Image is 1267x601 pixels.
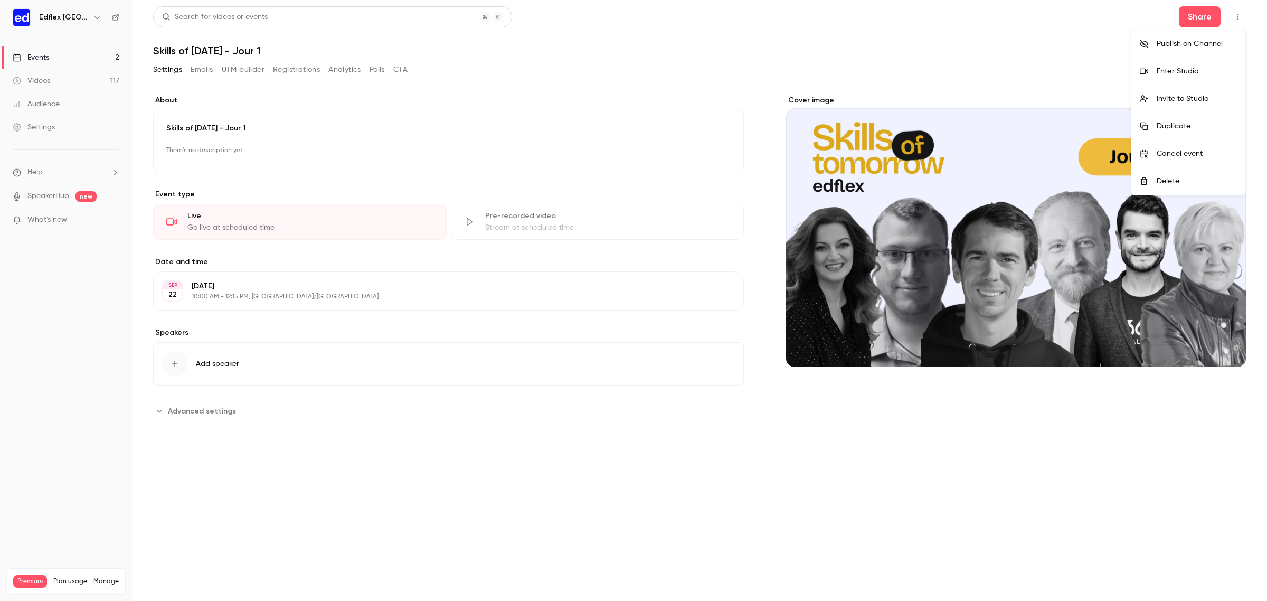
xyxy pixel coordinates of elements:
div: Invite to Studio [1157,93,1237,104]
div: Duplicate [1157,121,1237,132]
div: Enter Studio [1157,66,1237,77]
div: Delete [1157,176,1237,186]
div: Cancel event [1157,148,1237,159]
div: Publish on Channel [1157,39,1237,49]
